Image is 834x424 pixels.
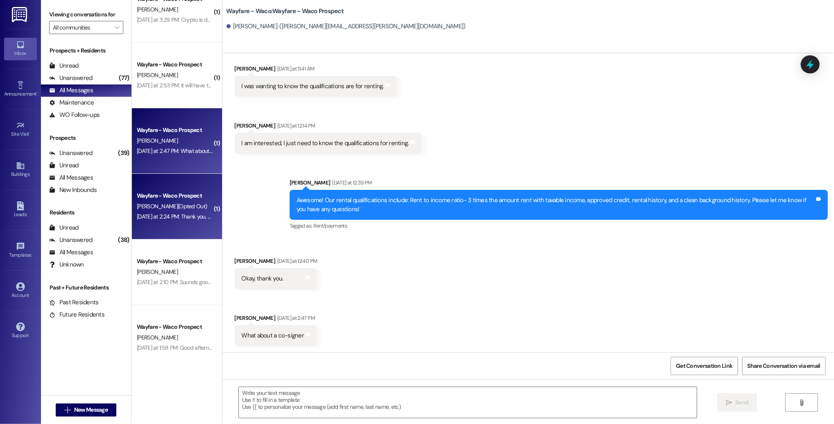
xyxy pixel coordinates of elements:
[4,320,37,342] a: Support
[137,71,178,79] span: [PERSON_NAME]
[227,7,344,16] b: Wayfare - Waco: Wayfare - Waco Prospect
[56,403,116,417] button: New Message
[330,178,372,187] div: [DATE] at 12:39 PM
[235,64,397,76] div: [PERSON_NAME]
[49,161,79,170] div: Unread
[41,283,131,292] div: Past + Future Residents
[74,406,108,414] span: New Message
[137,126,213,134] div: Wayfare - Waco Prospect
[49,98,94,107] div: Maintenance
[137,334,178,341] span: [PERSON_NAME]
[36,90,38,96] span: •
[275,257,317,265] div: [DATE] at 12:40 PM
[137,257,213,266] div: Wayfare - Waco Prospect
[49,86,93,95] div: All Messages
[49,248,93,257] div: All Messages
[49,8,123,21] label: Viewing conversations for
[242,139,409,148] div: I am interested, I just need to know the qualifications for renting.
[41,208,131,217] div: Residents
[748,362,820,370] span: Share Conversation via email
[49,111,100,119] div: WO Follow-ups
[137,16,315,23] div: [DATE] at 3:29 PM: Crypto is down [DATE] if you have any Starbucks money.
[275,314,315,322] div: [DATE] at 2:47 PM
[137,213,547,220] div: [DATE] at 2:24 PM: Thank you. You will no longer receive texts from this thread. Please reply wit...
[676,362,732,370] span: Get Conversation Link
[275,121,315,130] div: [DATE] at 12:14 PM
[49,310,104,319] div: Future Residents
[242,82,384,91] div: I was wanting to know the qualifications are for renting.
[29,130,31,136] span: •
[49,223,79,232] div: Unread
[137,137,178,144] span: [PERSON_NAME]
[41,134,131,142] div: Prospects
[242,274,283,283] div: Okay, thank you.
[235,257,317,268] div: [PERSON_NAME]
[49,74,93,82] div: Unanswered
[4,38,37,60] a: Inbox
[735,398,748,407] span: Send
[137,147,238,155] div: [DATE] at 2:47 PM: What about a co-signer
[137,191,213,200] div: Wayfare - Waco Prospect
[798,399,805,406] i: 
[49,236,93,244] div: Unanswered
[53,21,110,34] input: All communities
[235,314,317,325] div: [PERSON_NAME]
[114,24,119,31] i: 
[49,260,84,269] div: Unknown
[49,173,93,182] div: All Messages
[137,60,213,69] div: Wayfare - Waco Prospect
[49,62,79,70] div: Unread
[297,196,815,214] div: Awesome! Our rental qualifications include: Rent to income ratio- 3 times the amount rent with ta...
[137,6,178,13] span: [PERSON_NAME]
[290,178,828,190] div: [PERSON_NAME]
[4,119,37,141] a: Site Visit •
[227,22,466,31] div: [PERSON_NAME]. ([PERSON_NAME][EMAIL_ADDRESS][PERSON_NAME][DOMAIN_NAME])
[671,357,738,375] button: Get Conversation Link
[41,46,131,55] div: Prospects + Residents
[717,393,757,412] button: Send
[275,64,314,73] div: [DATE] at 11:41 AM
[49,149,93,157] div: Unanswered
[137,203,207,210] span: [PERSON_NAME] (Opted Out)
[12,7,29,22] img: ResiDesk Logo
[49,186,97,194] div: New Inbounds
[32,251,33,257] span: •
[290,220,828,232] div: Tagged as:
[137,323,213,331] div: Wayfare - Waco Prospect
[242,331,304,340] div: What about a co-signer
[137,278,334,286] div: [DATE] at 2:10 PM: Sounds good, let me know if there is anything I can help you with!
[116,147,131,160] div: (39)
[137,82,421,89] div: [DATE] at 2:53 PM: It will have to be when I am back in [GEOGRAPHIC_DATA]. I will have to let you...
[4,159,37,181] a: Buildings
[64,407,70,413] i: 
[742,357,826,375] button: Share Conversation via email
[4,280,37,302] a: Account
[116,234,131,246] div: (38)
[726,399,732,406] i: 
[313,222,348,229] span: Rent/payments
[4,239,37,262] a: Templates •
[117,72,131,84] div: (77)
[4,199,37,221] a: Leads
[49,298,99,307] div: Past Residents
[137,268,178,276] span: [PERSON_NAME]
[235,121,422,133] div: [PERSON_NAME]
